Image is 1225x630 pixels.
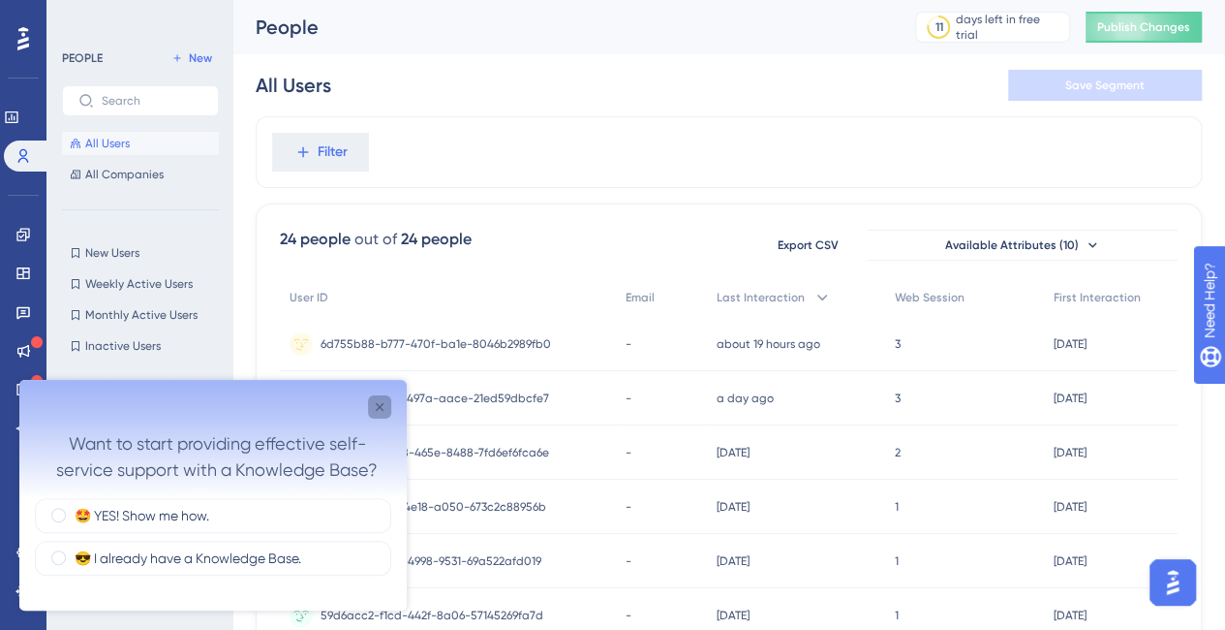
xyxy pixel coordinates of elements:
[1054,290,1141,305] span: First Interaction
[354,228,397,251] div: out of
[626,336,631,352] span: -
[895,336,901,352] span: 3
[321,553,541,569] span: b06c5156-99c2-4998-9531-69a522afd019
[46,5,121,28] span: Need Help?
[717,290,805,305] span: Last Interaction
[62,163,219,186] button: All Companies
[62,132,219,155] button: All Users
[895,499,899,515] span: 1
[256,72,331,99] div: All Users
[868,230,1178,261] button: Available Attributes (10)
[85,338,161,354] span: Inactive Users
[1054,500,1087,514] time: [DATE]
[1097,19,1190,35] span: Publish Changes
[934,19,942,35] div: 11
[626,290,655,305] span: Email
[626,553,631,569] span: -
[1054,446,1087,459] time: [DATE]
[280,228,351,251] div: 24 people
[1054,392,1087,405] time: [DATE]
[85,245,139,261] span: New Users
[945,237,1079,253] span: Available Attributes (10)
[895,391,901,406] span: 3
[321,445,549,460] span: 7cdfda55-05a8-465e-8488-7fd6ef6fca6e
[321,391,549,406] span: 6676aeef-36eb-497a-aace-21ed59dbcfe7
[717,392,774,405] time: a day ago
[626,608,631,623] span: -
[102,94,202,108] input: Search
[1054,554,1087,568] time: [DATE]
[85,276,193,292] span: Weekly Active Users
[717,554,750,568] time: [DATE]
[717,446,750,459] time: [DATE]
[165,47,219,70] button: New
[1065,78,1145,93] span: Save Segment
[189,50,212,66] span: New
[1054,609,1087,622] time: [DATE]
[895,445,901,460] span: 2
[290,290,328,305] span: User ID
[895,553,899,569] span: 1
[1054,337,1087,351] time: [DATE]
[321,608,543,623] span: 59d6acc2-f1cd-442f-8a06-57145269fa7d
[1008,70,1202,101] button: Save Segment
[956,12,1063,43] div: days left in free trial
[717,337,820,351] time: about 19 hours ago
[778,237,839,253] span: Export CSV
[626,499,631,515] span: -
[62,272,219,296] button: Weekly Active Users
[1144,553,1202,612] iframe: UserGuiding AI Assistant Launcher
[62,50,103,66] div: PEOPLE
[256,14,867,41] div: People
[62,334,219,358] button: Inactive Users
[85,167,164,182] span: All Companies
[321,499,546,515] span: 19309636-1ac8-4e18-a050-673c2c88956b
[318,141,348,164] span: Filter
[321,336,551,352] span: 6d755b88-b777-470f-ba1e-8046b2989fb0
[717,500,750,514] time: [DATE]
[1086,12,1202,43] button: Publish Changes
[626,445,631,460] span: -
[759,230,856,261] button: Export CSV
[62,303,219,327] button: Monthly Active Users
[895,290,965,305] span: Web Session
[85,136,130,151] span: All Users
[85,307,198,323] span: Monthly Active Users
[62,241,219,265] button: New Users
[401,228,472,251] div: 24 people
[717,609,750,622] time: [DATE]
[272,133,369,172] button: Filter
[19,380,407,611] iframe: UserGuiding Survey
[626,391,631,406] span: -
[895,608,899,623] span: 1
